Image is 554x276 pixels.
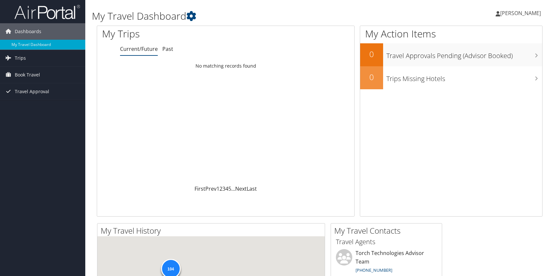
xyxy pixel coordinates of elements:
[356,267,392,273] a: [PHONE_NUMBER]
[360,49,383,60] h2: 0
[15,23,41,40] span: Dashboards
[120,45,158,53] a: Current/Future
[231,185,235,192] span: …
[97,60,354,72] td: No matching records found
[336,237,437,246] h3: Travel Agents
[500,10,541,17] span: [PERSON_NAME]
[222,185,225,192] a: 3
[15,67,40,83] span: Book Travel
[101,225,325,236] h2: My Travel History
[235,185,247,192] a: Next
[360,72,383,83] h2: 0
[247,185,257,192] a: Last
[228,185,231,192] a: 5
[195,185,205,192] a: First
[386,48,543,60] h3: Travel Approvals Pending (Advisor Booked)
[360,43,543,66] a: 0Travel Approvals Pending (Advisor Booked)
[15,50,26,66] span: Trips
[216,185,219,192] a: 1
[102,27,242,41] h1: My Trips
[386,71,543,83] h3: Trips Missing Hotels
[92,9,396,23] h1: My Travel Dashboard
[15,83,49,100] span: Travel Approval
[162,45,173,53] a: Past
[205,185,216,192] a: Prev
[360,66,543,89] a: 0Trips Missing Hotels
[360,27,543,41] h1: My Action Items
[219,185,222,192] a: 2
[496,3,547,23] a: [PERSON_NAME]
[225,185,228,192] a: 4
[14,4,80,20] img: airportal-logo.png
[334,225,442,236] h2: My Travel Contacts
